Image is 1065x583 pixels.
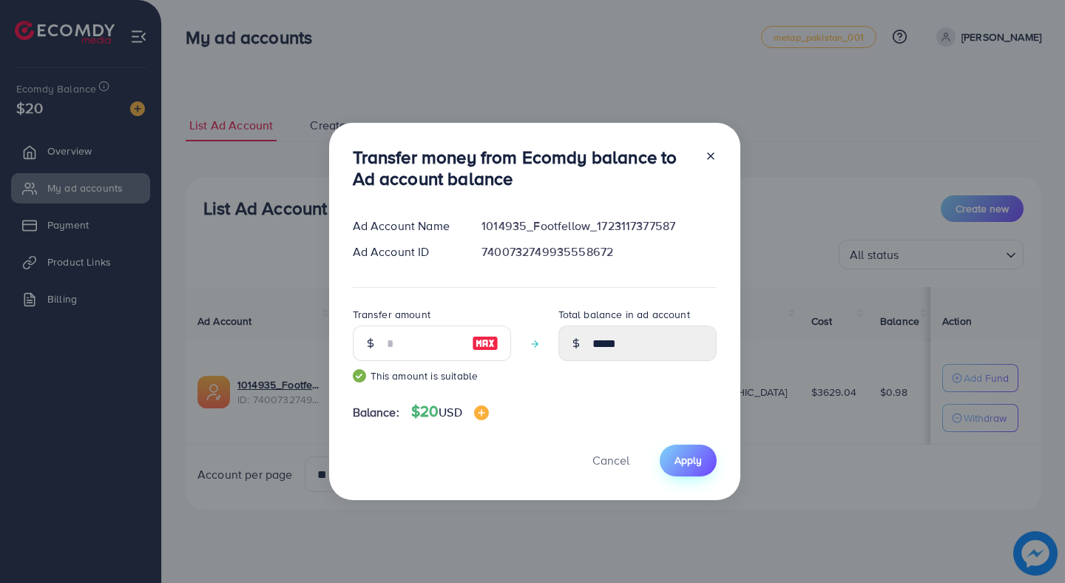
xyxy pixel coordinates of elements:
small: This amount is suitable [353,368,511,383]
span: Cancel [592,452,629,468]
button: Apply [660,445,717,476]
img: guide [353,369,366,383]
div: 7400732749935558672 [470,243,728,260]
button: Cancel [574,445,648,476]
div: Ad Account Name [341,218,470,235]
label: Transfer amount [353,307,430,322]
label: Total balance in ad account [558,307,690,322]
div: 1014935_Footfellow_1723117377587 [470,218,728,235]
img: image [472,334,498,352]
span: Apply [674,453,702,468]
h4: $20 [411,402,489,421]
span: USD [439,404,461,420]
h3: Transfer money from Ecomdy balance to Ad account balance [353,146,693,189]
div: Ad Account ID [341,243,470,260]
span: Balance: [353,404,399,421]
img: image [474,405,489,420]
